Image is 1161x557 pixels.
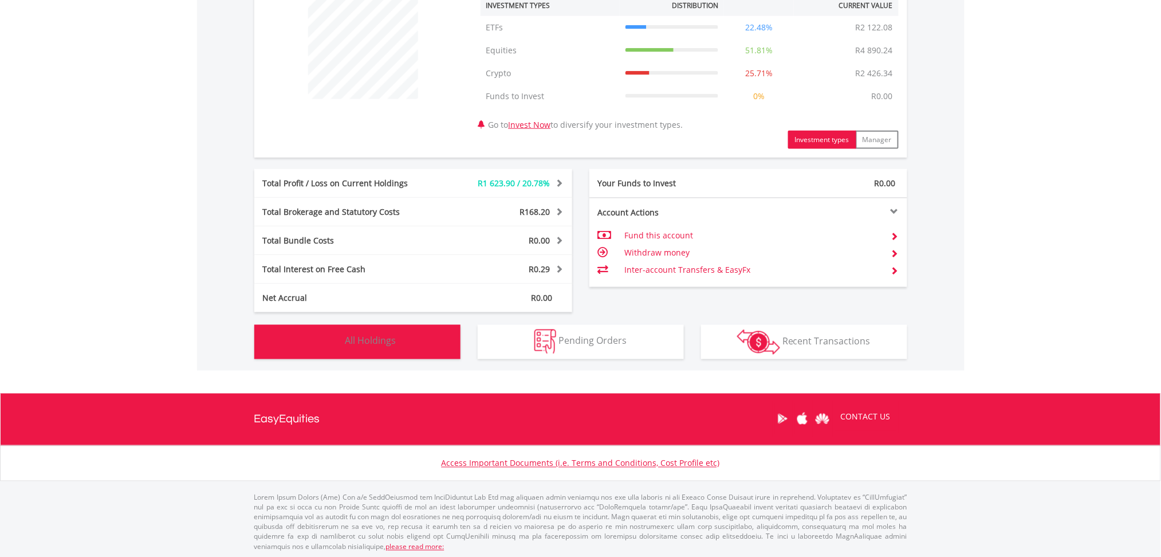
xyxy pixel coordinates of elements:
td: Withdraw money [624,244,881,261]
div: Total Interest on Free Cash [254,264,440,275]
td: Equities [481,39,620,62]
td: 0% [724,85,794,108]
img: transactions-zar-wht.png [737,330,780,355]
td: R0.00 [866,85,899,108]
button: Pending Orders [478,325,684,359]
span: Pending Orders [558,335,627,347]
div: Your Funds to Invest [589,178,749,189]
a: Invest Now [509,119,551,130]
p: Lorem Ipsum Dolors (Ame) Con a/e SeddOeiusmod tem InciDiduntut Lab Etd mag aliquaen admin veniamq... [254,493,907,552]
a: Apple [793,401,813,437]
span: R0.00 [532,292,553,303]
button: Manager [856,131,899,149]
span: R0.00 [875,178,896,189]
a: Huawei [813,401,833,437]
div: Total Bundle Costs [254,235,440,246]
td: Fund this account [624,227,881,244]
div: Total Profit / Loss on Current Holdings [254,178,440,189]
div: Distribution [672,1,718,10]
td: ETFs [481,16,620,39]
button: Recent Transactions [701,325,907,359]
a: CONTACT US [833,401,899,433]
a: EasyEquities [254,394,320,445]
a: please read more: [386,542,444,552]
span: R0.29 [529,264,550,274]
td: R2 122.08 [850,16,899,39]
span: All Holdings [345,335,396,347]
span: R0.00 [529,235,550,246]
div: Net Accrual [254,292,440,304]
div: Total Brokerage and Statutory Costs [254,206,440,218]
span: Recent Transactions [782,335,871,347]
a: Google Play [773,401,793,437]
td: 25.71% [724,62,794,85]
td: R4 890.24 [850,39,899,62]
td: Crypto [481,62,620,85]
td: Funds to Invest [481,85,620,108]
td: R2 426.34 [850,62,899,85]
td: Inter-account Transfers & EasyFx [624,261,881,278]
button: All Holdings [254,325,461,359]
a: Access Important Documents (i.e. Terms and Conditions, Cost Profile etc) [442,458,720,469]
td: 51.81% [724,39,794,62]
img: holdings-wht.png [318,330,343,354]
div: Account Actions [589,207,749,218]
button: Investment types [788,131,856,149]
span: R168.20 [520,206,550,217]
td: 22.48% [724,16,794,39]
span: R1 623.90 / 20.78% [478,178,550,189]
img: pending_instructions-wht.png [534,330,556,354]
